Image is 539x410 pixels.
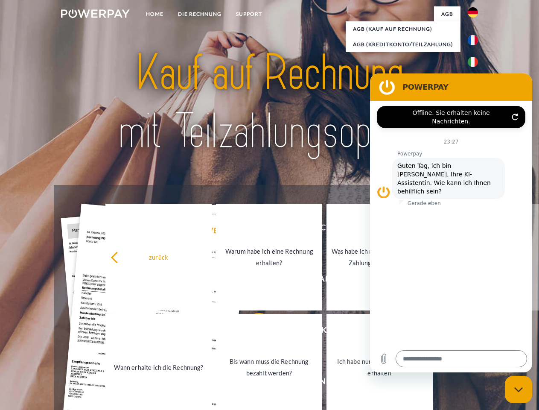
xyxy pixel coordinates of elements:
[434,6,460,22] a: agb
[370,73,532,372] iframe: Messaging-Fenster
[332,246,428,269] div: Was habe ich noch offen, ist meine Zahlung eingegangen?
[111,361,207,373] div: Wann erhalte ich die Rechnung?
[229,6,269,22] a: SUPPORT
[468,7,478,18] img: de
[346,37,460,52] a: AGB (Kreditkonto/Teilzahlung)
[221,356,317,379] div: Bis wann muss die Rechnung bezahlt werden?
[468,35,478,45] img: fr
[171,6,229,22] a: DIE RECHNUNG
[468,57,478,67] img: it
[326,204,433,310] a: Was habe ich noch offen, ist meine Zahlung eingegangen?
[61,9,130,18] img: logo-powerpay-white.svg
[139,6,171,22] a: Home
[505,376,532,403] iframe: Schaltfläche zum Öffnen des Messaging-Fensters; Konversation läuft
[82,41,457,164] img: title-powerpay_de.svg
[111,251,207,263] div: zurück
[332,356,428,379] div: Ich habe nur eine Teillieferung erhalten
[221,246,317,269] div: Warum habe ich eine Rechnung erhalten?
[346,21,460,37] a: AGB (Kauf auf Rechnung)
